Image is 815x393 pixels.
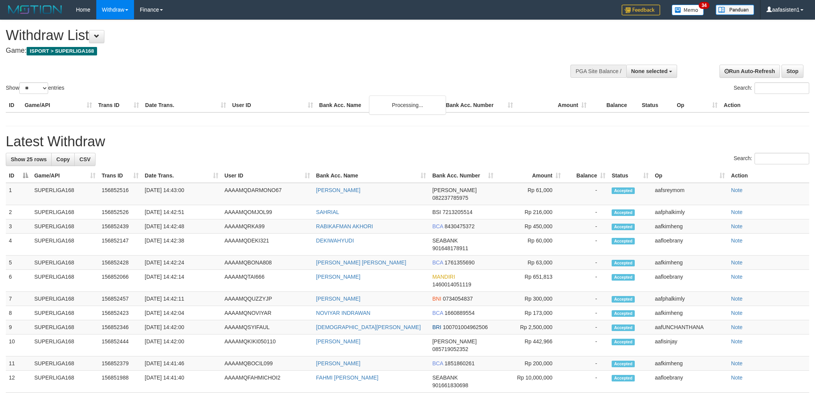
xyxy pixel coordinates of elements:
[316,360,361,366] a: [PERSON_NAME]
[95,98,142,112] th: Trans ID
[6,82,64,94] label: Show entries
[99,356,142,371] td: 156852379
[142,371,221,393] td: [DATE] 14:41:40
[728,169,809,183] th: Action
[496,334,564,356] td: Rp 442,966
[432,274,455,280] span: MANDIRI
[429,169,496,183] th: Bank Acc. Number: activate to sort column ascending
[443,296,473,302] span: Copy 0734054837 to clipboard
[142,98,229,112] th: Date Trans.
[564,306,609,320] td: -
[142,169,221,183] th: Date Trans.: activate to sort column ascending
[652,169,728,183] th: Op: activate to sort column ascending
[31,183,99,205] td: SUPERLIGA168
[31,234,99,256] td: SUPERLIGA168
[99,320,142,334] td: 156852346
[564,292,609,306] td: -
[612,361,635,367] span: Accepted
[652,270,728,292] td: aafloebrany
[6,183,31,205] td: 1
[316,375,379,381] a: FAHMI [PERSON_NAME]
[6,169,31,183] th: ID: activate to sort column descending
[652,256,728,270] td: aafkimheng
[142,270,221,292] td: [DATE] 14:42:14
[316,98,443,112] th: Bank Acc. Name
[432,360,443,366] span: BCA
[99,306,142,320] td: 156852423
[6,256,31,270] td: 5
[652,371,728,393] td: aafloebrany
[99,256,142,270] td: 156852428
[719,65,780,78] a: Run Auto-Refresh
[31,371,99,393] td: SUPERLIGA168
[731,209,743,215] a: Note
[22,98,95,112] th: Game/API
[781,65,803,78] a: Stop
[316,209,339,215] a: SAHRIAL
[221,334,313,356] td: AAAAMQKIKI050110
[734,153,809,164] label: Search:
[99,169,142,183] th: Trans ID: activate to sort column ascending
[316,223,373,229] a: RABIKAFMAN AKHORI
[229,98,316,112] th: User ID
[6,153,52,166] a: Show 25 rows
[6,306,31,320] td: 8
[564,334,609,356] td: -
[496,371,564,393] td: Rp 10,000,000
[672,5,704,15] img: Button%20Memo.svg
[755,153,809,164] input: Search:
[496,183,564,205] td: Rp 61,000
[221,183,313,205] td: AAAAMQDARMONO67
[221,306,313,320] td: AAAAMQNOVIYAR
[316,296,361,302] a: [PERSON_NAME]
[444,310,475,316] span: Copy 1660889554 to clipboard
[674,98,721,112] th: Op
[221,219,313,234] td: AAAAMQRKA99
[626,65,677,78] button: None selected
[79,156,91,162] span: CSV
[564,320,609,334] td: -
[142,205,221,219] td: [DATE] 14:42:51
[731,375,743,381] a: Note
[142,334,221,356] td: [DATE] 14:42:00
[496,356,564,371] td: Rp 200,000
[652,183,728,205] td: aafsreymom
[652,356,728,371] td: aafkimheng
[432,237,458,244] span: SEABANK
[443,98,516,112] th: Bank Acc. Number
[564,270,609,292] td: -
[443,324,488,330] span: Copy 100701004962506 to clipboard
[316,274,361,280] a: [PERSON_NAME]
[142,183,221,205] td: [DATE] 14:43:00
[6,320,31,334] td: 9
[699,2,709,9] span: 34
[432,324,441,330] span: BRI
[731,324,743,330] a: Note
[432,187,476,193] span: [PERSON_NAME]
[432,346,468,352] span: Copy 085719052352 to clipboard
[612,187,635,194] span: Accepted
[99,205,142,219] td: 156852526
[31,356,99,371] td: SUPERLIGA168
[31,320,99,334] td: SUPERLIGA168
[6,219,31,234] td: 3
[31,256,99,270] td: SUPERLIGA168
[31,270,99,292] td: SUPERLIGA168
[432,296,441,302] span: BNI
[142,306,221,320] td: [DATE] 14:42:04
[612,375,635,381] span: Accepted
[432,338,476,345] span: [PERSON_NAME]
[564,169,609,183] th: Balance: activate to sort column ascending
[496,320,564,334] td: Rp 2,500,000
[316,259,406,266] a: [PERSON_NAME] [PERSON_NAME]
[652,334,728,356] td: aafisinjay
[221,356,313,371] td: AAAAMQBOCIL099
[19,82,48,94] select: Showentries
[612,274,635,281] span: Accepted
[496,256,564,270] td: Rp 63,000
[652,219,728,234] td: aafkimheng
[221,371,313,393] td: AAAAMQFAHMICHOI2
[316,310,371,316] a: NOVIYAR INDRAWAN
[731,310,743,316] a: Note
[639,98,674,112] th: Status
